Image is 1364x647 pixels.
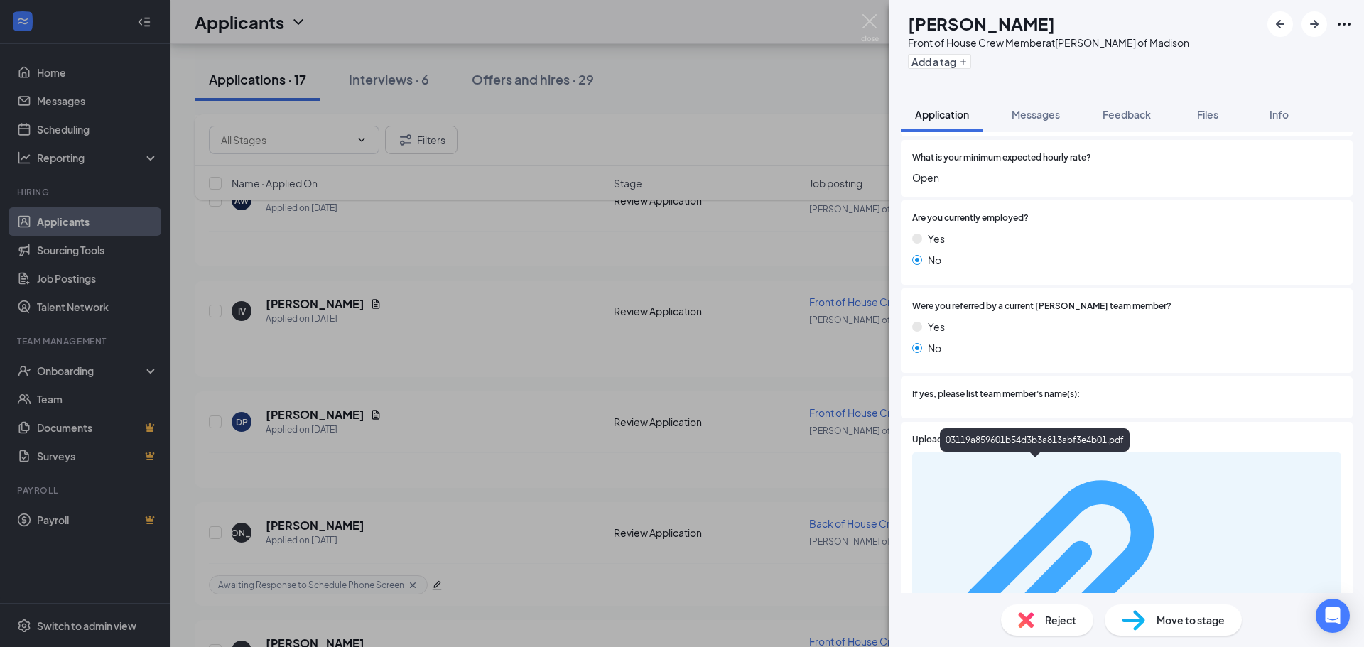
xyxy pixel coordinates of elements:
[940,428,1130,452] div: 03119a859601b54d3b3a813abf3e4b01.pdf
[1301,11,1327,37] button: ArrowRight
[912,170,1341,185] span: Open
[912,388,1080,401] span: If yes, please list team member's name(s):
[959,58,968,66] svg: Plus
[912,300,1171,313] span: Were you referred by a current [PERSON_NAME] team member?
[908,54,971,69] button: PlusAdd a tag
[915,108,969,121] span: Application
[928,252,941,268] span: No
[908,11,1055,36] h1: [PERSON_NAME]
[1103,108,1151,121] span: Feedback
[1272,16,1289,33] svg: ArrowLeftNew
[1336,16,1353,33] svg: Ellipses
[928,319,945,335] span: Yes
[1306,16,1323,33] svg: ArrowRight
[1198,592,1333,603] div: 03119a859601b54d3b3a813abf3e4b01.pdf
[912,433,977,447] span: Upload Resume
[1270,108,1289,121] span: Info
[912,151,1091,165] span: What is your minimum expected hourly rate?
[1197,108,1218,121] span: Files
[1316,599,1350,633] div: Open Intercom Messenger
[912,212,1029,225] span: Are you currently employed?
[928,340,941,356] span: No
[1045,612,1076,628] span: Reject
[908,36,1189,50] div: Front of House Crew Member at [PERSON_NAME] of Madison
[1157,612,1225,628] span: Move to stage
[928,231,945,246] span: Yes
[1012,108,1060,121] span: Messages
[1267,11,1293,37] button: ArrowLeftNew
